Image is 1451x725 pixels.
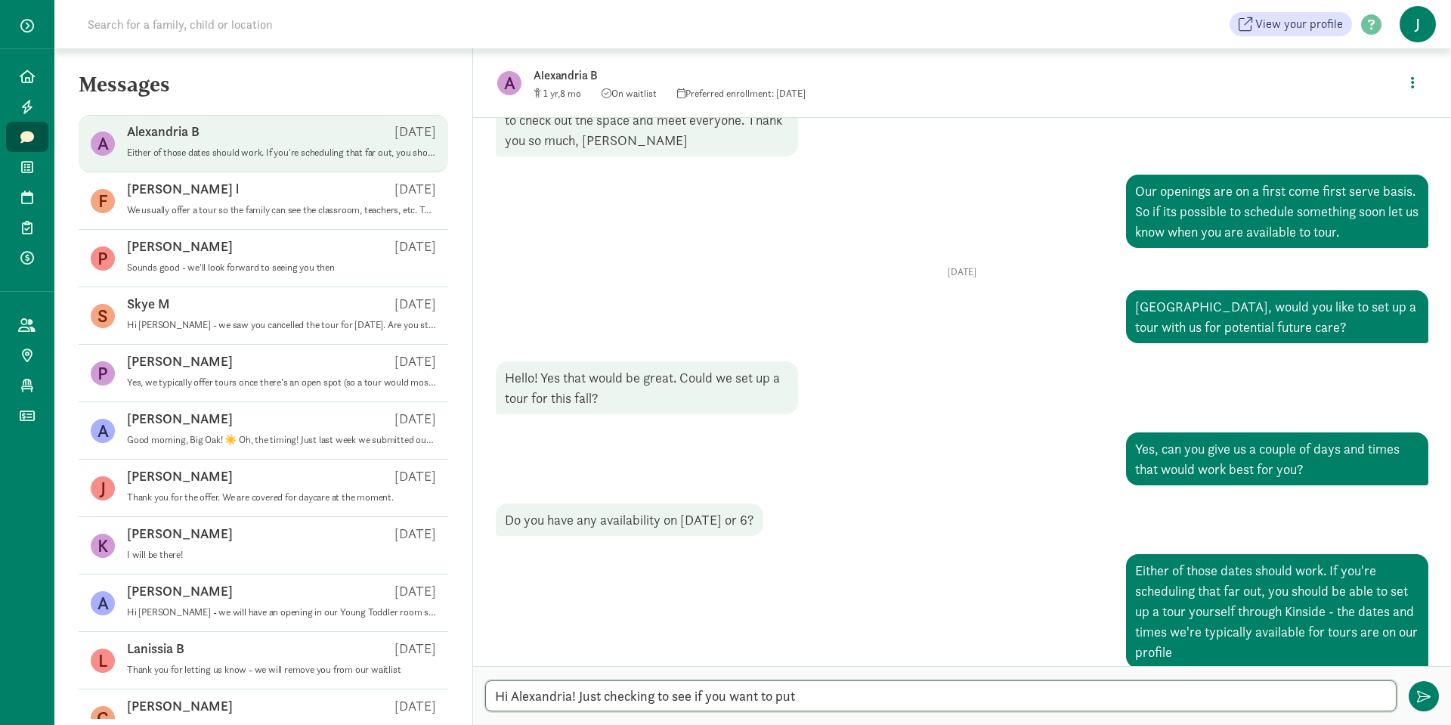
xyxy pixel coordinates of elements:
figure: A [497,71,521,95]
p: Alexandria B [534,65,1010,86]
p: [DATE] [394,410,436,428]
div: Yes, can you give us a couple of days and times that would work best for you? [1126,432,1428,485]
p: [DATE] [394,352,436,370]
p: Lanissia B [127,640,184,658]
div: [GEOGRAPHIC_DATA], would you like to set up a tour with us for potential future care? [1126,290,1428,343]
figure: A [91,591,115,615]
p: Yes, we typically offer tours once there's an open spot (so a tour would most likely happen somet... [127,376,436,389]
p: [DATE] [394,640,436,658]
p: [PERSON_NAME] [127,467,233,485]
p: [DATE] [394,180,436,198]
figure: L [91,649,115,673]
p: [PERSON_NAME] [127,697,233,715]
p: I will be there! [127,549,436,561]
p: Good morning, Big Oak! ☀️ Oh, the timing! Just last week we submitted our check to start at [GEOG... [127,434,436,446]
span: 8 [560,87,581,100]
p: Thank you for letting us know - we will remove you from our waitlist [127,664,436,676]
p: Hi [PERSON_NAME] - we saw you cancelled the tour for [DATE]. Are you still interested in touring ... [127,319,436,331]
p: Thank you for the offer. We are covered for daycare at the moment. [127,491,436,503]
figure: A [91,419,115,443]
span: Preferred enrollment: [DATE] [677,87,806,100]
p: [DATE] [394,467,436,485]
figure: F [91,189,115,213]
p: [PERSON_NAME] [127,410,233,428]
div: Our openings are on a first come first serve basis. So if its possible to schedule something soon... [1126,175,1428,248]
p: [PERSON_NAME] [127,582,233,600]
figure: A [91,132,115,156]
p: [DATE] [394,697,436,715]
figure: S [91,304,115,328]
div: Do you have any availability on [DATE] or 6? [496,503,763,536]
p: Either of those dates should work. If you're scheduling that far out, you should be able to set u... [127,147,436,159]
figure: J [91,476,115,500]
div: Either of those dates should work. If you're scheduling that far out, you should be able to set u... [1126,554,1428,668]
input: Search for a family, child or location [79,9,503,39]
p: [PERSON_NAME] [127,525,233,543]
p: [PERSON_NAME] [127,237,233,256]
figure: P [91,246,115,271]
a: View your profile [1230,12,1352,36]
span: On waitlist [602,87,657,100]
figure: P [91,361,115,386]
figure: K [91,534,115,558]
p: [DATE] [394,122,436,141]
p: [PERSON_NAME] [127,352,233,370]
p: Alexandria B [127,122,200,141]
span: View your profile [1255,15,1343,33]
p: [DATE] [394,525,436,543]
iframe: Chat Widget [1375,652,1451,725]
p: Skye M [127,295,170,313]
span: 1 [543,87,560,100]
h5: Messages [54,73,472,109]
p: Hi [PERSON_NAME] - we will have an opening in our Young Toddler room starting [DATE]. Are you sti... [127,606,436,618]
p: Sounds good - we'll look forward to seeing you then [127,262,436,274]
p: We usually offer a tour so the family can see the classroom, teachers, etc. To secure the spot, p... [127,204,436,216]
p: [DATE] [394,295,436,313]
span: J [1400,6,1436,42]
p: [PERSON_NAME] l [127,180,239,198]
p: [DATE] [496,266,1428,278]
p: [DATE] [394,582,436,600]
p: [DATE] [394,237,436,256]
div: Hello! Yes that would be great. Could we set up a tour for this fall? [496,361,798,414]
